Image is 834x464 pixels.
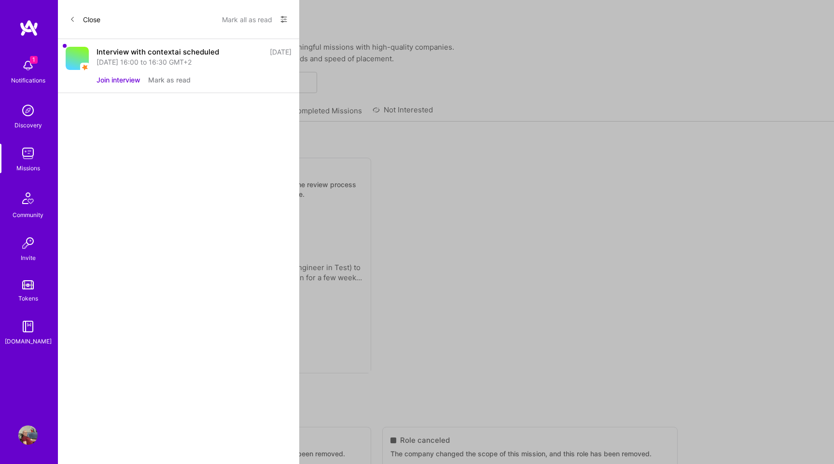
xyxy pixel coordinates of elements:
[18,233,38,253] img: Invite
[18,425,38,445] img: User Avatar
[5,336,52,346] div: [DOMAIN_NAME]
[97,47,219,57] div: Interview with contextai scheduled
[22,280,34,289] img: tokens
[69,12,100,27] button: Close
[18,144,38,163] img: teamwork
[19,19,39,37] img: logo
[16,425,40,445] a: User Avatar
[97,75,140,85] button: Join interview
[80,63,90,72] img: star icon
[97,57,292,67] div: [DATE] 16:00 to 16:30 GMT+2
[18,101,38,120] img: discovery
[18,317,38,336] img: guide book
[270,47,292,57] div: [DATE]
[16,163,40,173] div: Missions
[222,12,272,27] button: Mark all as read
[14,120,42,130] div: Discovery
[21,253,36,263] div: Invite
[148,75,191,85] button: Mark as read
[13,210,43,220] div: Community
[18,293,38,303] div: Tokens
[16,187,40,210] img: Community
